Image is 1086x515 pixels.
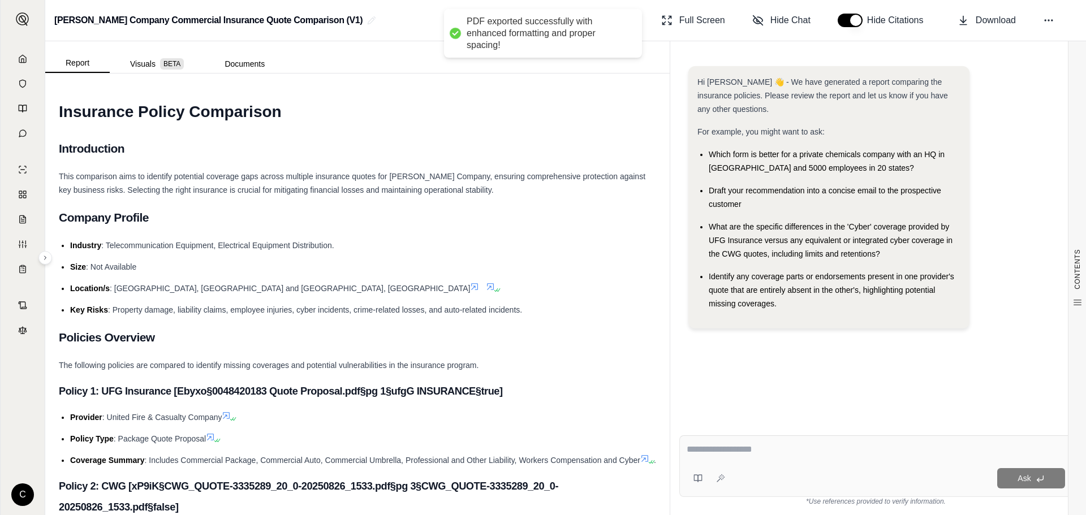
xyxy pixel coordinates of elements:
button: Hide Chat [748,9,815,32]
button: Full Screen [657,9,730,32]
span: Full Screen [679,14,725,27]
span: Hi [PERSON_NAME] 👋 - We have generated a report comparing the insurance policies. Please review t... [697,77,948,114]
span: Size [70,262,86,271]
h2: Introduction [59,137,656,161]
a: Prompt Library [7,97,38,120]
span: Ask [1018,474,1031,483]
button: Download [953,9,1020,32]
a: Claim Coverage [7,208,38,231]
span: Location/s [70,284,110,293]
h2: [PERSON_NAME] Company Commercial Insurance Quote Comparison (V1) [54,10,363,31]
span: Coverage Summary [70,456,145,465]
a: Home [7,47,38,70]
span: The following policies are compared to identify missing coverages and potential vulnerabilities i... [59,361,479,370]
span: Industry [70,241,101,250]
a: Policy Comparisons [7,183,38,206]
h1: Insurance Policy Comparison [59,96,656,128]
span: : Telecommunication Equipment, Electrical Equipment Distribution. [101,241,334,250]
span: Download [976,14,1016,27]
span: Identify any coverage parts or endorsements present in one provider's quote that are entirely abs... [709,272,954,308]
span: For example, you might want to ask: [697,127,825,136]
span: Draft your recommendation into a concise email to the prospective customer [709,186,941,209]
span: Provider [70,413,102,422]
h2: Policies Overview [59,326,656,349]
button: Expand sidebar [38,251,52,265]
span: : United Fire & Casualty Company [102,413,222,422]
a: Documents Vault [7,72,38,95]
span: : Property damage, liability claims, employee injuries, cyber incidents, crime-related losses, an... [108,305,522,314]
span: Hide Citations [867,14,930,27]
a: Single Policy [7,158,38,181]
span: . [654,456,656,465]
h2: Company Profile [59,206,656,230]
button: Report [45,54,110,73]
div: *Use references provided to verify information. [679,497,1072,506]
img: Expand sidebar [16,12,29,26]
h3: Policy 1: UFG Insurance [Ebyxo§0048420183 Quote Proposal.pdf§pg 1§ufgG INSURANCE§true] [59,381,656,401]
button: Expand sidebar [11,8,34,31]
span: Key Risks [70,305,108,314]
a: Custom Report [7,233,38,256]
div: C [11,483,34,506]
a: Contract Analysis [7,294,38,317]
span: BETA [160,58,184,70]
span: : Package Quote Proposal [114,434,206,443]
span: Which form is better for a private chemicals company with an HQ in [GEOGRAPHIC_DATA] and 5000 emp... [709,150,945,172]
a: Chat [7,122,38,145]
span: This comparison aims to identify potential coverage gaps across multiple insurance quotes for [PE... [59,172,645,194]
a: Legal Search Engine [7,319,38,341]
div: PDF exported successfully with enhanced formatting and proper spacing! [467,16,631,51]
span: Hide Chat [770,14,811,27]
span: Policy Type [70,434,114,443]
button: Ask [997,468,1065,488]
span: What are the specific differences in the 'Cyber' coverage provided by UFG Insurance versus any eq... [709,222,953,258]
span: : Includes Commercial Package, Commercial Auto, Commercial Umbrella, Professional and Other Liabi... [145,456,640,465]
button: Visuals [110,55,204,73]
button: Documents [204,55,285,73]
span: CONTENTS [1073,249,1082,289]
a: Coverage Table [7,258,38,280]
span: : [GEOGRAPHIC_DATA], [GEOGRAPHIC_DATA] and [GEOGRAPHIC_DATA], [GEOGRAPHIC_DATA] [110,284,470,293]
span: : Not Available [86,262,136,271]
